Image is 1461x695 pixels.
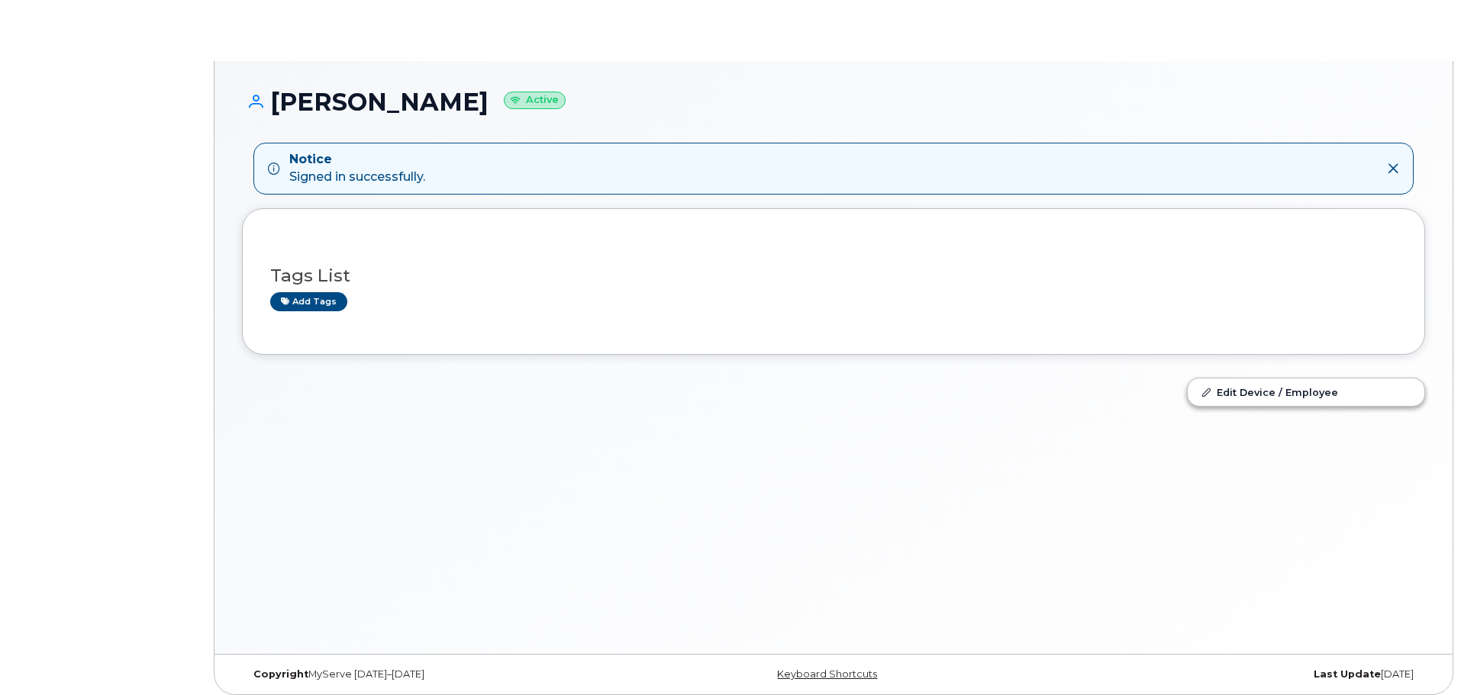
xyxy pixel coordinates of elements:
[777,668,877,680] a: Keyboard Shortcuts
[1188,378,1424,406] a: Edit Device / Employee
[270,292,347,311] a: Add tags
[242,88,1425,115] h1: [PERSON_NAME]
[1314,668,1381,680] strong: Last Update
[289,151,425,169] strong: Notice
[253,668,308,680] strong: Copyright
[289,151,425,186] div: Signed in successfully.
[504,92,566,109] small: Active
[270,266,1397,285] h3: Tags List
[1030,668,1425,681] div: [DATE]
[242,668,637,681] div: MyServe [DATE]–[DATE]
